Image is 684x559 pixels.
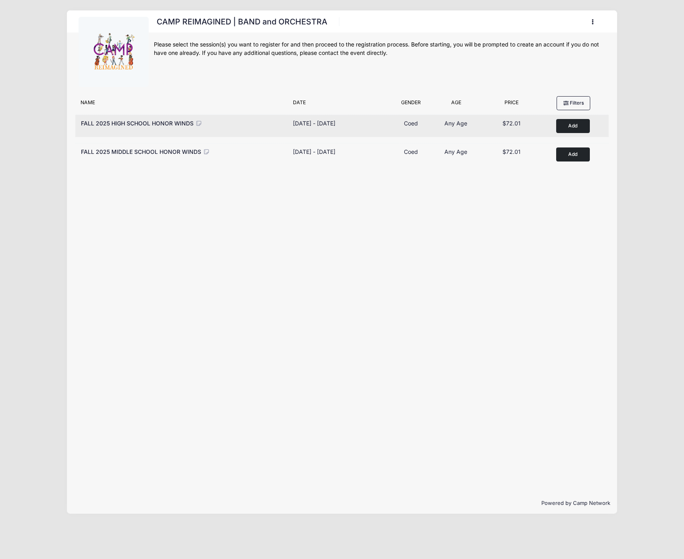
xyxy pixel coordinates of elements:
div: Age [432,99,480,110]
div: Name [77,99,289,110]
div: [DATE] - [DATE] [293,119,335,127]
span: Coed [404,148,418,155]
p: Powered by Camp Network [73,499,610,507]
button: Filters [557,96,590,110]
img: logo [84,22,144,82]
span: FALL 2025 MIDDLE SCHOOL HONOR WINDS [81,148,201,155]
div: Date [289,99,389,110]
button: Add [556,119,590,133]
div: Gender [390,99,432,110]
span: $72.01 [502,120,521,127]
span: $72.01 [502,148,521,155]
button: Add [556,147,590,161]
div: [DATE] - [DATE] [293,147,335,156]
span: Any Age [444,148,467,155]
div: Price [480,99,544,110]
h1: CAMP REIMAGINED | BAND and ORCHESTRA [154,15,330,29]
span: FALL 2025 HIGH SCHOOL HONOR WINDS [81,120,194,127]
span: Any Age [444,120,467,127]
span: Coed [404,120,418,127]
div: Please select the session(s) you want to register for and then proceed to the registration proces... [154,40,605,57]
